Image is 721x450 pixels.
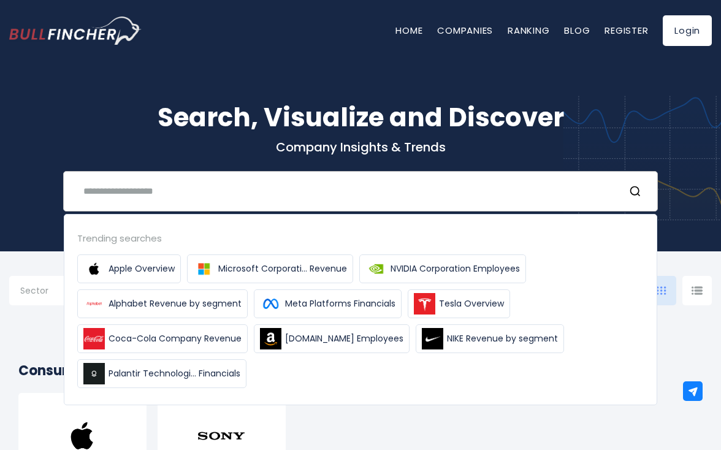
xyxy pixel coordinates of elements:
[187,254,353,283] a: Microsoft Corporati... Revenue
[663,15,712,46] a: Login
[77,289,248,318] a: Alphabet Revenue by segment
[437,24,493,37] a: Companies
[254,324,410,353] a: [DOMAIN_NAME] Employees
[285,332,403,345] span: [DOMAIN_NAME] Employees
[20,281,99,303] input: Selection
[391,262,520,275] span: NVIDIA Corporation Employees
[77,359,246,388] a: Palantir Technologi... Financials
[416,324,564,353] a: NIKE Revenue by segment
[254,289,402,318] a: Meta Platforms Financials
[408,289,510,318] a: Tesla Overview
[692,286,703,295] img: icon-comp-list-view.svg
[605,24,648,37] a: Register
[109,297,242,310] span: Alphabet Revenue by segment
[109,367,240,380] span: Palantir Technologi... Financials
[564,24,590,37] a: Blog
[109,262,175,275] span: Apple Overview
[395,24,422,37] a: Home
[9,17,141,45] a: Go to homepage
[18,360,703,381] h2: Consumer Electronics
[657,286,666,295] img: icon-comp-grid.svg
[77,231,644,245] div: Trending searches
[359,254,526,283] a: NVIDIA Corporation Employees
[9,139,712,155] p: Company Insights & Trends
[447,332,558,345] span: NIKE Revenue by segment
[508,24,549,37] a: Ranking
[20,285,48,296] span: Sector
[439,297,504,310] span: Tesla Overview
[9,98,712,137] h1: Search, Visualize and Discover
[109,332,242,345] span: Coca-Cola Company Revenue
[218,262,347,275] span: Microsoft Corporati... Revenue
[77,254,181,283] a: Apple Overview
[9,17,142,45] img: Bullfincher logo
[629,183,645,199] button: Search
[77,324,248,353] a: Coca-Cola Company Revenue
[285,297,395,310] span: Meta Platforms Financials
